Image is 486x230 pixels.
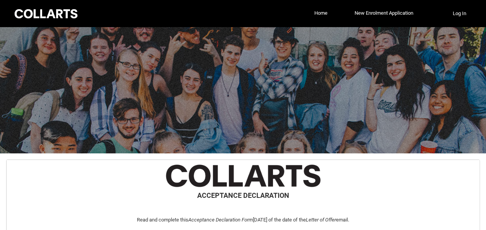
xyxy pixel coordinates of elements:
i: Acceptance Declaration [188,217,240,223]
h2: ACCEPTANCE DECLARATION [13,190,473,201]
p: Read and complete this [DATE] of the date of the email. [13,216,473,224]
img: CollartsLargeTitle [166,165,321,187]
i: Letter of Offer [306,217,336,223]
a: Home [312,7,329,19]
a: New Enrolment Application [353,7,415,19]
button: Log In [446,7,473,20]
i: Form [242,217,253,223]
